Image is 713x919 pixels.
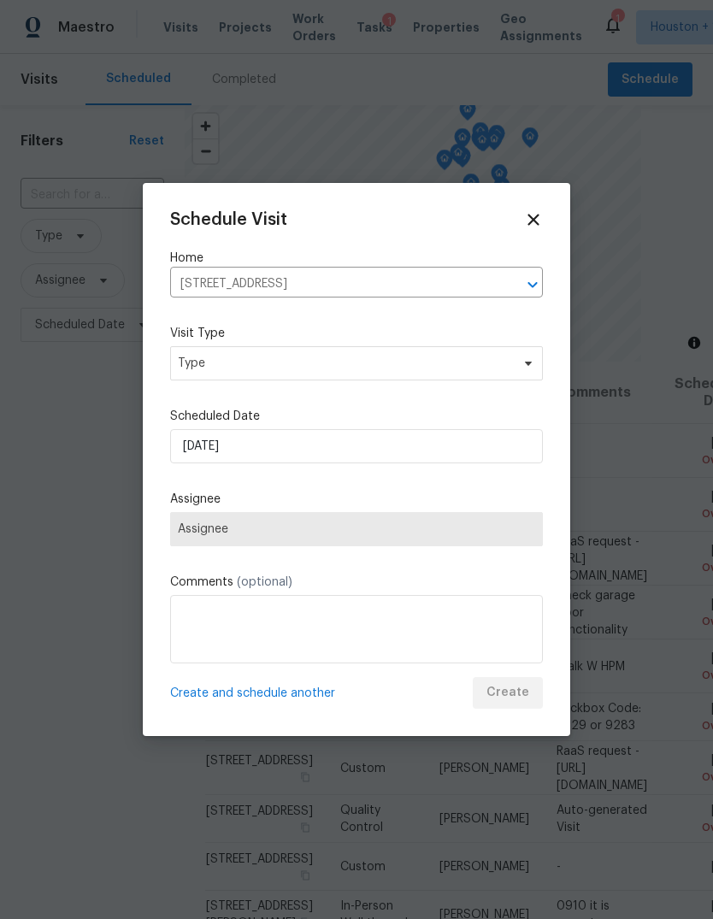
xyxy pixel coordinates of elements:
button: Open [521,273,545,297]
label: Comments [170,574,543,591]
input: M/D/YYYY [170,429,543,463]
span: Type [178,355,510,372]
span: Close [524,210,543,229]
label: Visit Type [170,325,543,342]
span: Schedule Visit [170,211,287,228]
input: Enter in an address [170,271,495,297]
label: Assignee [170,491,543,508]
span: Create and schedule another [170,685,335,702]
label: Home [170,250,543,267]
span: Assignee [178,522,535,536]
label: Scheduled Date [170,408,543,425]
span: (optional) [237,576,292,588]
